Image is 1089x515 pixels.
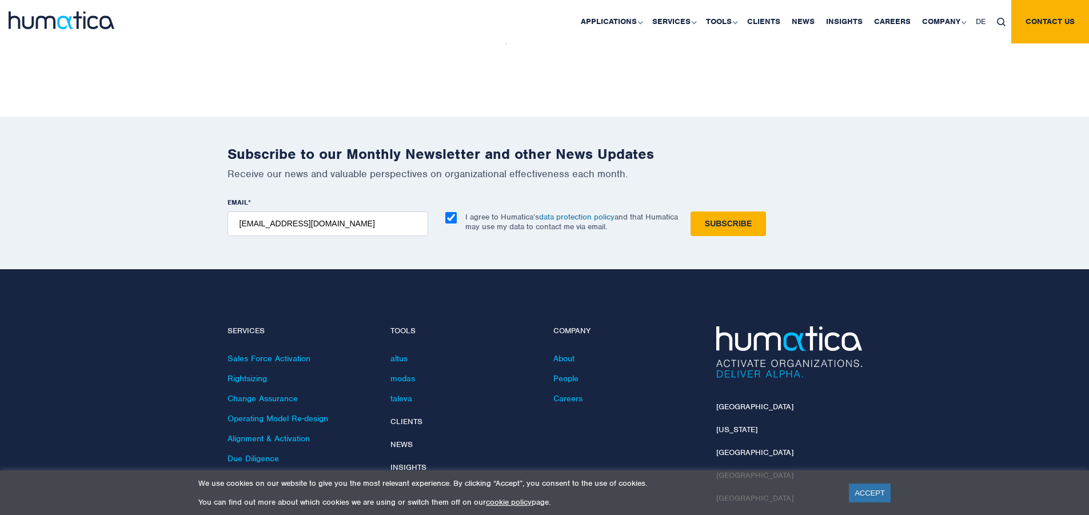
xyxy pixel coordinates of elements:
[198,478,835,488] p: We use cookies on our website to give you the most relevant experience. By clicking “Accept”, you...
[228,211,428,236] input: name@company.com
[228,393,298,404] a: Change Assurance
[716,448,793,457] a: [GEOGRAPHIC_DATA]
[716,402,793,412] a: [GEOGRAPHIC_DATA]
[716,326,862,378] img: Humatica
[390,353,408,364] a: altus
[198,497,835,507] p: You can find out more about which cookies we are using or switch them off on our page.
[390,462,426,472] a: Insights
[716,425,757,434] a: [US_STATE]
[553,353,575,364] a: About
[390,393,412,404] a: taleva
[390,326,536,336] h4: Tools
[997,18,1006,26] img: search_icon
[849,484,891,502] a: ACCEPT
[228,326,373,336] h4: Services
[465,212,678,231] p: I agree to Humatica’s and that Humatica may use my data to contact me via email.
[486,497,532,507] a: cookie policy
[553,373,579,384] a: People
[228,373,267,384] a: Rightsizing
[390,373,415,384] a: modas
[228,453,279,464] a: Due Diligence
[390,440,413,449] a: News
[553,326,699,336] h4: Company
[390,417,422,426] a: Clients
[228,167,862,180] p: Receive our news and valuable perspectives on organizational effectiveness each month.
[9,11,114,29] img: logo
[228,198,248,207] span: EMAIL
[553,393,583,404] a: Careers
[228,413,328,424] a: Operating Model Re-design
[691,211,766,236] input: Subscribe
[228,433,310,444] a: Alignment & Activation
[228,145,862,163] h2: Subscribe to our Monthly Newsletter and other News Updates
[539,212,615,222] a: data protection policy
[228,353,310,364] a: Sales Force Activation
[445,212,457,223] input: I agree to Humatica’sdata protection policyand that Humatica may use my data to contact me via em...
[976,17,986,26] span: DE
